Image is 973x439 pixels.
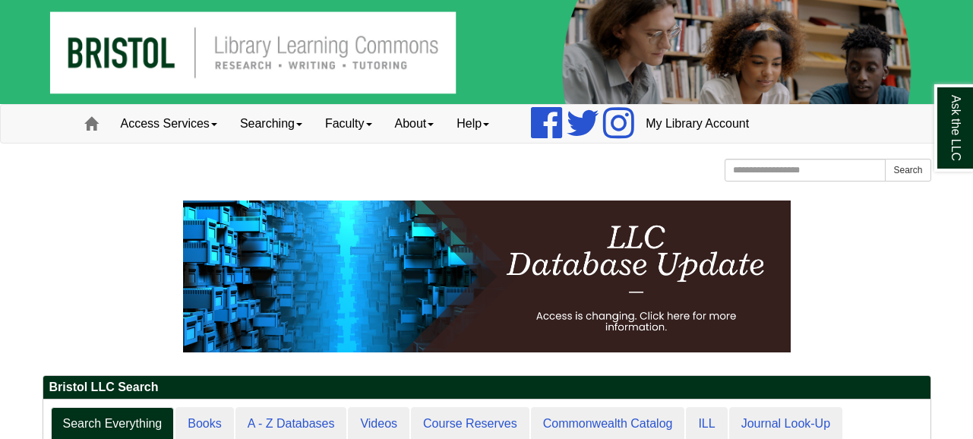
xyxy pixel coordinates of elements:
a: Help [445,105,501,143]
a: About [384,105,446,143]
a: Access Services [109,105,229,143]
img: HTML tutorial [183,201,791,352]
a: My Library Account [634,105,760,143]
h2: Bristol LLC Search [43,376,930,400]
a: Faculty [314,105,384,143]
a: Searching [229,105,314,143]
button: Search [885,159,930,182]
